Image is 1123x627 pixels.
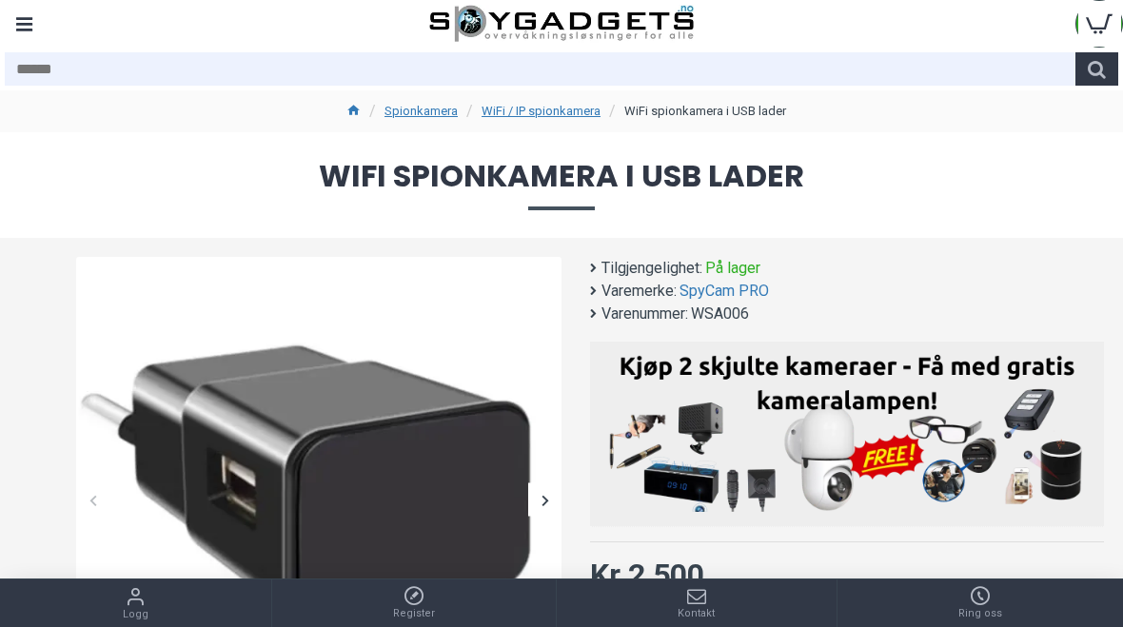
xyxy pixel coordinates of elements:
span: WiFi spionkamera i USB lader [19,161,1104,209]
a: SpyCam PRO [680,280,769,303]
span: Register [393,606,435,622]
b: Varenummer: [601,303,688,325]
a: Kontakt [557,579,837,627]
span: WSA006 [691,303,749,325]
div: Kr 2 500 [590,552,704,598]
a: Spionkamera [384,102,458,121]
a: WiFi / IP spionkamera [482,102,601,121]
span: Ring oss [958,606,1002,622]
b: Tilgjengelighet: [601,257,702,280]
img: SpyGadgets.no [429,5,694,43]
a: Register [272,579,557,627]
span: På lager [705,257,760,280]
span: Kontakt [678,606,715,622]
img: Kjøp 2 skjulte kameraer – Få med gratis kameralampe! [604,351,1090,512]
span: Logg [123,607,148,623]
b: Varemerke: [601,280,677,303]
